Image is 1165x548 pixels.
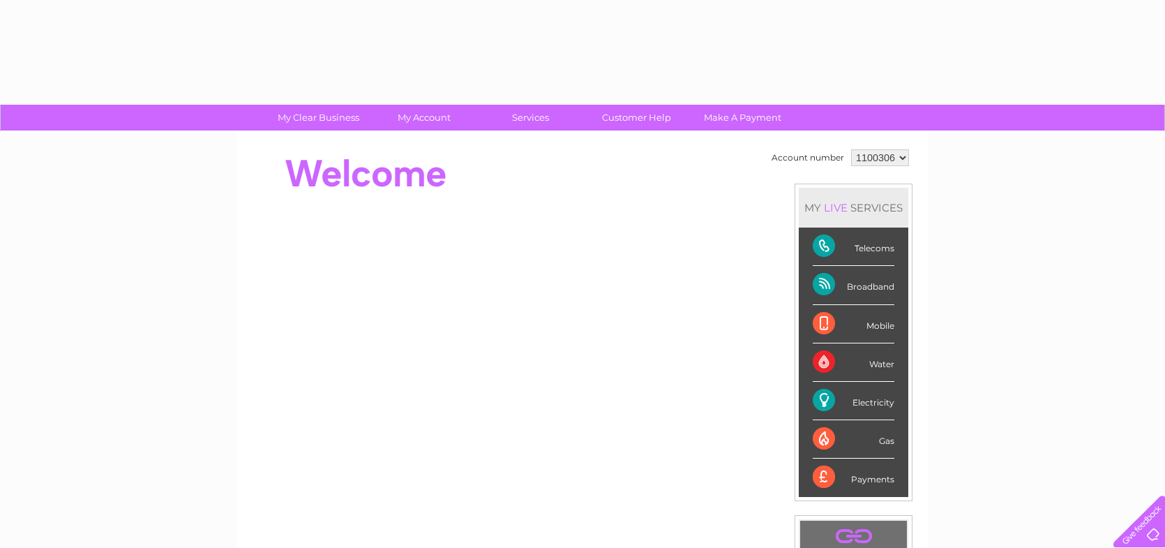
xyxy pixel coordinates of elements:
div: Mobile [813,305,894,343]
a: My Clear Business [261,105,376,131]
div: Water [813,343,894,382]
td: Account number [768,146,848,170]
div: MY SERVICES [799,188,908,228]
div: LIVE [821,201,850,214]
div: Payments [813,459,894,496]
div: Electricity [813,382,894,420]
div: Broadband [813,266,894,304]
div: Telecoms [813,228,894,266]
a: Customer Help [579,105,694,131]
div: Gas [813,420,894,459]
a: Services [473,105,588,131]
a: Make A Payment [685,105,800,131]
a: My Account [367,105,482,131]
